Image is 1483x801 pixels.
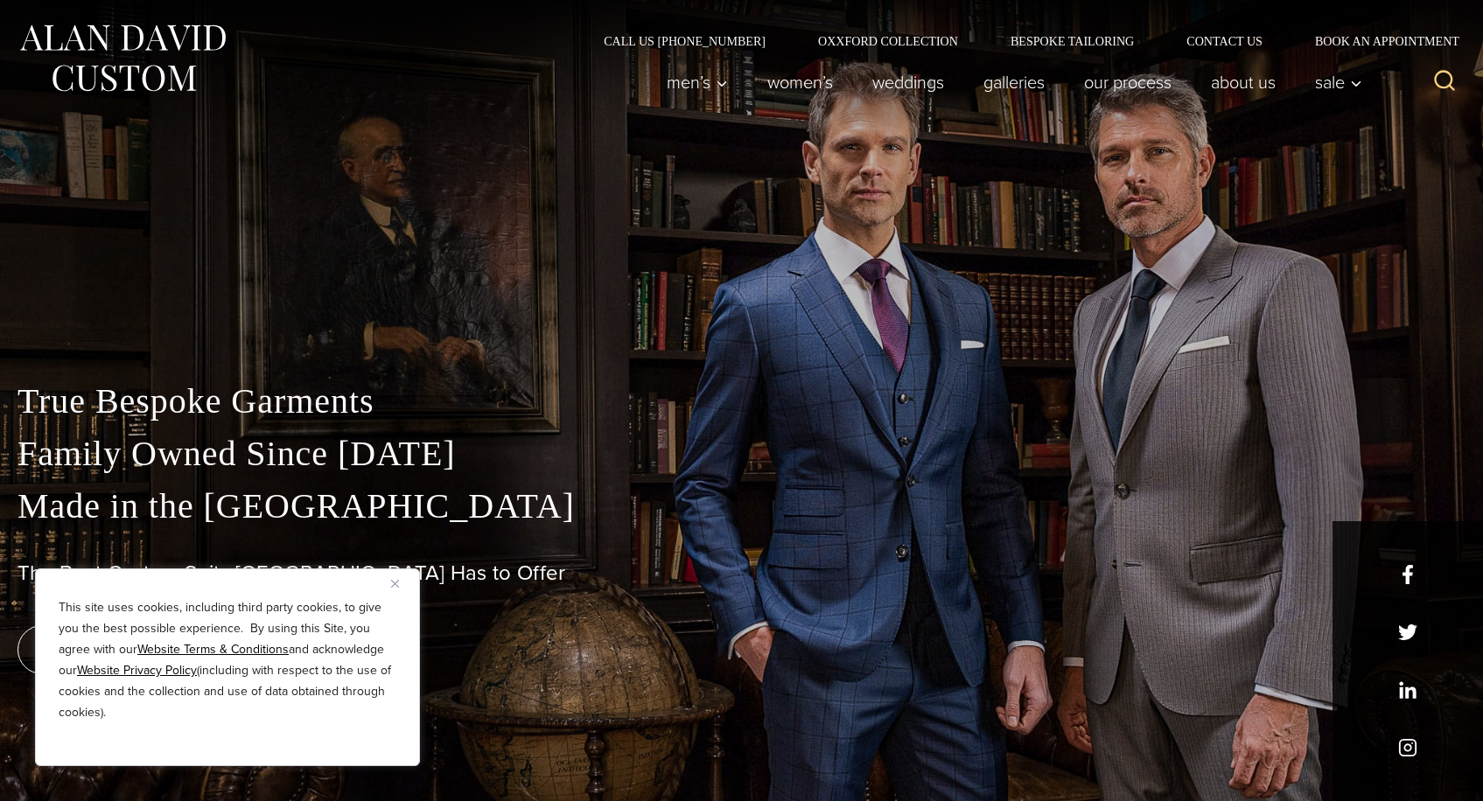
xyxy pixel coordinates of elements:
[853,65,964,100] a: weddings
[391,580,399,588] img: Close
[77,661,197,679] a: Website Privacy Policy
[1424,61,1466,103] button: View Search Form
[391,573,412,594] button: Close
[1065,65,1192,100] a: Our Process
[984,35,1160,47] a: Bespoke Tailoring
[667,73,728,91] span: Men’s
[137,640,289,658] a: Website Terms & Conditions
[17,561,1466,586] h1: The Best Custom Suits [GEOGRAPHIC_DATA] Has to Offer
[59,597,396,723] p: This site uses cookies, including third party cookies, to give you the best possible experience. ...
[1192,65,1296,100] a: About Us
[1289,35,1466,47] a: Book an Appointment
[792,35,984,47] a: Oxxford Collection
[748,65,853,100] a: Women’s
[964,65,1065,100] a: Galleries
[17,625,262,674] a: book an appointment
[1160,35,1289,47] a: Contact Us
[1315,73,1362,91] span: Sale
[647,65,1372,100] nav: Primary Navigation
[577,35,1466,47] nav: Secondary Navigation
[577,35,792,47] a: Call Us [PHONE_NUMBER]
[17,375,1466,533] p: True Bespoke Garments Family Owned Since [DATE] Made in the [GEOGRAPHIC_DATA]
[17,19,227,97] img: Alan David Custom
